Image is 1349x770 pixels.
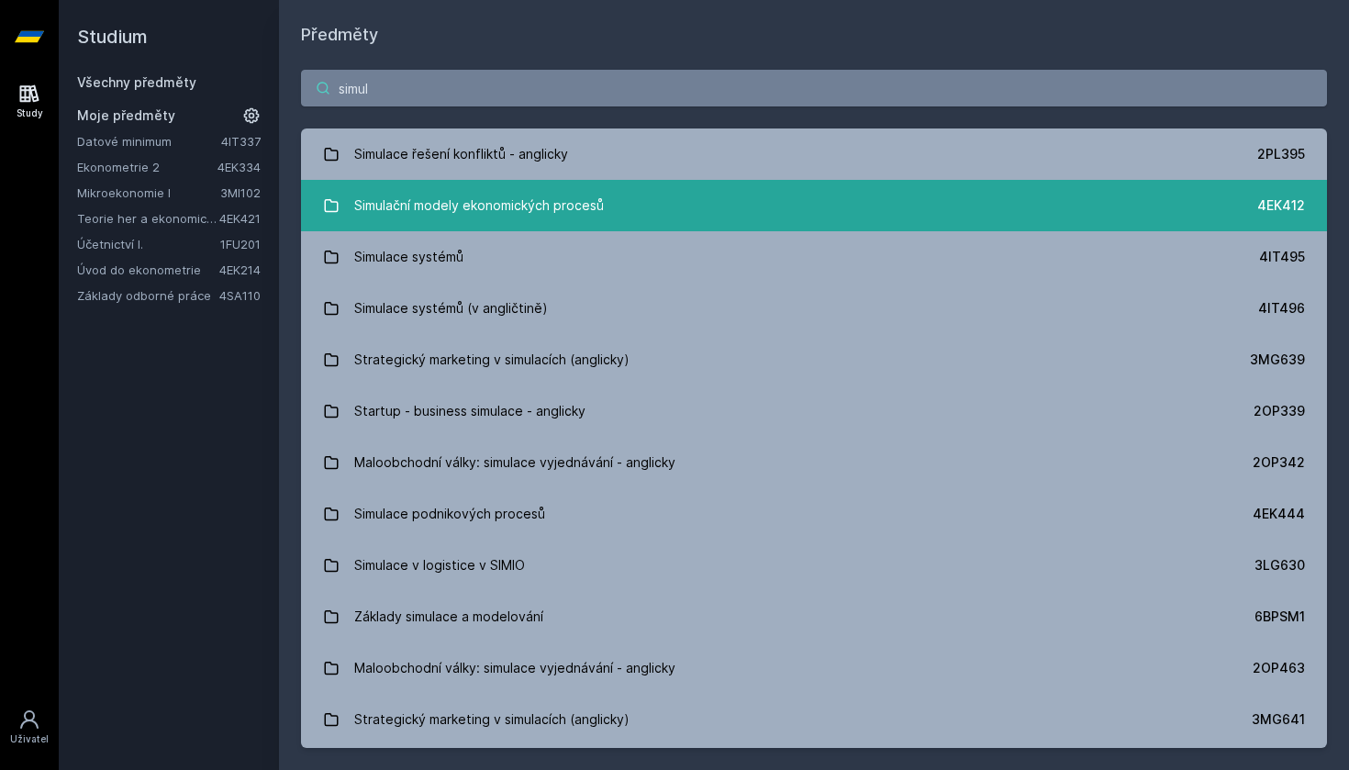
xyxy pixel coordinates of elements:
[354,341,630,378] div: Strategický marketing v simulacích (anglicky)
[301,22,1327,48] h1: Předměty
[354,444,675,481] div: Maloobchodní války: simulace vyjednávání - anglicky
[301,591,1327,642] a: Základy simulace a modelování 6BPSM1
[354,393,585,430] div: Startup - business simulace - anglicky
[4,699,55,755] a: Uživatel
[4,73,55,129] a: Study
[354,136,568,173] div: Simulace řešení konfliktů - anglicky
[220,185,261,200] a: 3MI102
[301,70,1327,106] input: Název nebo ident předmětu…
[77,184,220,202] a: Mikroekonomie I
[220,237,261,251] a: 1FU201
[219,211,261,226] a: 4EK421
[301,694,1327,745] a: Strategický marketing v simulacích (anglicky) 3MG641
[77,106,175,125] span: Moje předměty
[17,106,43,120] div: Study
[1259,248,1305,266] div: 4IT495
[77,132,221,151] a: Datové minimum
[354,598,543,635] div: Základy simulace a modelování
[301,231,1327,283] a: Simulace systémů 4IT495
[77,261,219,279] a: Úvod do ekonometrie
[1257,196,1305,215] div: 4EK412
[1257,145,1305,163] div: 2PL395
[77,235,220,253] a: Účetnictví I.
[1253,453,1305,472] div: 2OP342
[10,732,49,746] div: Uživatel
[301,540,1327,591] a: Simulace v logistice v SIMIO 3LG630
[219,262,261,277] a: 4EK214
[77,286,219,305] a: Základy odborné práce
[77,158,217,176] a: Ekonometrie 2
[1254,556,1305,575] div: 3LG630
[301,488,1327,540] a: Simulace podnikových procesů 4EK444
[1250,351,1305,369] div: 3MG639
[77,74,196,90] a: Všechny předměty
[301,180,1327,231] a: Simulační modely ekonomických procesů 4EK412
[354,239,463,275] div: Simulace systémů
[1254,608,1305,626] div: 6BPSM1
[219,288,261,303] a: 4SA110
[1253,505,1305,523] div: 4EK444
[221,134,261,149] a: 4IT337
[1254,402,1305,420] div: 2OP339
[301,283,1327,334] a: Simulace systémů (v angličtině) 4IT496
[354,290,548,327] div: Simulace systémů (v angličtině)
[354,701,630,738] div: Strategický marketing v simulacích (anglicky)
[301,128,1327,180] a: Simulace řešení konfliktů - anglicky 2PL395
[301,642,1327,694] a: Maloobchodní války: simulace vyjednávání - anglicky 2OP463
[1252,710,1305,729] div: 3MG641
[301,334,1327,385] a: Strategický marketing v simulacích (anglicky) 3MG639
[217,160,261,174] a: 4EK334
[354,496,545,532] div: Simulace podnikových procesů
[1253,659,1305,677] div: 2OP463
[301,437,1327,488] a: Maloobchodní války: simulace vyjednávání - anglicky 2OP342
[354,650,675,686] div: Maloobchodní války: simulace vyjednávání - anglicky
[354,187,604,224] div: Simulační modely ekonomických procesů
[77,209,219,228] a: Teorie her a ekonomické rozhodování
[301,385,1327,437] a: Startup - business simulace - anglicky 2OP339
[1258,299,1305,318] div: 4IT496
[354,547,525,584] div: Simulace v logistice v SIMIO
